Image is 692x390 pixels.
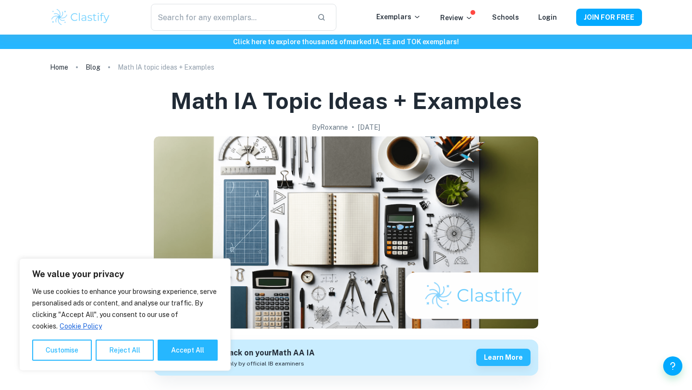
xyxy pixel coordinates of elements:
[32,268,218,280] p: We value your privacy
[19,258,231,371] div: We value your privacy
[50,61,68,74] a: Home
[59,322,102,330] a: Cookie Policy
[171,85,522,116] h1: Math IA topic ideas + Examples
[358,122,380,133] h2: [DATE]
[32,286,218,332] p: We use cookies to enhance your browsing experience, serve personalised ads or content, and analys...
[492,13,519,21] a: Schools
[96,340,154,361] button: Reject All
[663,356,682,376] button: Help and Feedback
[312,122,348,133] h2: By Roxanne
[154,340,538,376] a: Get feedback on yourMath AA IAMarked only by official IB examinersLearn more
[118,62,214,73] p: Math IA topic ideas + Examples
[50,8,111,27] img: Clastify logo
[190,347,315,359] h6: Get feedback on your Math AA IA
[158,340,218,361] button: Accept All
[440,12,473,23] p: Review
[202,359,304,368] span: Marked only by official IB examiners
[2,37,690,47] h6: Click here to explore thousands of marked IA, EE and TOK exemplars !
[32,340,92,361] button: Customise
[576,9,642,26] button: JOIN FOR FREE
[352,122,354,133] p: •
[476,349,531,366] button: Learn more
[376,12,421,22] p: Exemplars
[86,61,100,74] a: Blog
[151,4,309,31] input: Search for any exemplars...
[538,13,557,21] a: Login
[154,136,538,329] img: Math IA topic ideas + Examples cover image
